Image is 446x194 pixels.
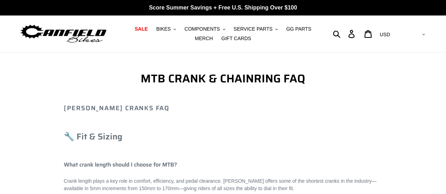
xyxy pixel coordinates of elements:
span: SERVICE PARTS [234,26,273,32]
span: SALE [135,26,148,32]
h4: What crank length should I choose for MTB? [64,161,382,168]
span: GIFT CARDS [221,36,251,42]
button: SERVICE PARTS [230,24,281,34]
a: MERCH [191,34,216,43]
h2: [PERSON_NAME] Cranks FAQ [64,105,382,112]
h1: MTB CRANK & CHAINRING FAQ [64,72,382,85]
a: SALE [131,24,151,34]
img: Canfield Bikes [19,23,108,45]
p: Crank length plays a key role in comfort, efficiency, and pedal clearance. [PERSON_NAME] offers s... [64,177,382,192]
span: BIKES [156,26,171,32]
button: BIKES [153,24,179,34]
button: COMPONENTS [181,24,228,34]
a: GG PARTS [283,24,315,34]
span: COMPONENTS [184,26,220,32]
span: GG PARTS [286,26,311,32]
span: MERCH [195,36,213,42]
h3: 🔧 Fit & Sizing [64,132,382,142]
a: GIFT CARDS [218,34,255,43]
